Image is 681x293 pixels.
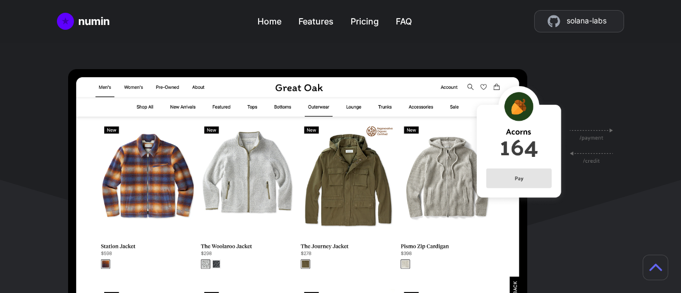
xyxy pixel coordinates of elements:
[57,13,110,30] a: Home
[258,11,281,28] a: Home
[298,11,334,28] a: Features
[534,10,624,32] a: source code
[567,15,607,28] span: solana-labs
[351,11,379,28] a: Pricing
[78,14,110,29] div: numin
[396,11,412,28] a: FAQ
[643,255,668,280] button: Scroll to top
